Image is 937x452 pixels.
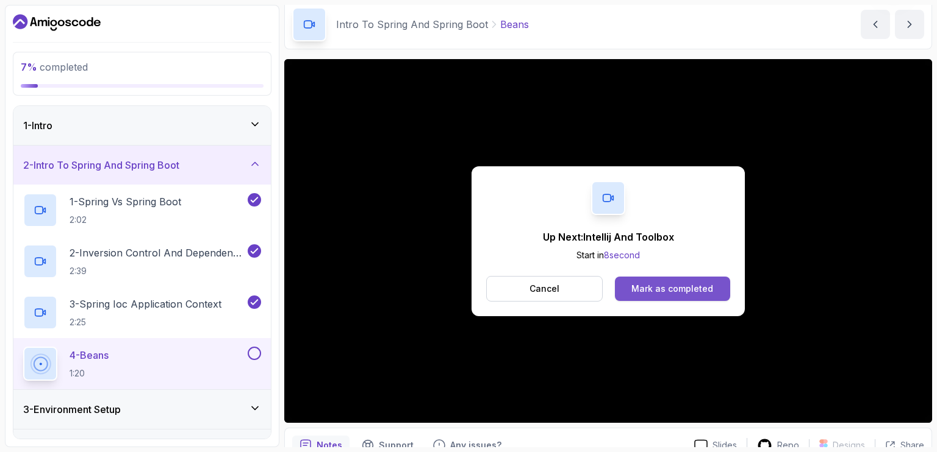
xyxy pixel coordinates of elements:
p: Designs [833,439,865,451]
button: 4-Beans1:20 [23,347,261,381]
p: 2:02 [70,214,181,226]
p: Intro To Spring And Spring Boot [336,17,488,32]
button: Mark as completed [615,277,730,301]
button: 3-Spring Ioc Application Context2:25 [23,295,261,330]
span: 8 second [604,250,640,260]
p: 1:20 [70,367,109,380]
iframe: 5 - Beans [284,59,932,423]
p: 2 - Inversion Control And Dependency Injection [70,245,245,260]
h3: 2 - Intro To Spring And Spring Boot [23,158,179,172]
button: 2-Inversion Control And Dependency Injection2:39 [23,244,261,278]
p: 3 - Spring Ioc Application Context [70,297,221,311]
span: completed [21,61,88,73]
p: Share [900,439,924,451]
span: 7 % [21,61,37,73]
p: Up Next: Intellij And Toolbox [543,230,674,244]
button: previous content [861,10,890,39]
a: Dashboard [13,13,101,32]
p: 2:25 [70,316,221,328]
button: Cancel [486,276,603,302]
p: Cancel [530,283,559,295]
button: next content [895,10,924,39]
a: Slides [684,439,747,452]
button: 1-Spring Vs Spring Boot2:02 [23,193,261,227]
p: Any issues? [450,439,501,451]
p: Repo [777,439,799,451]
button: Share [875,439,924,451]
p: Beans [500,17,529,32]
p: Start in [543,249,674,261]
p: Slides [713,439,737,451]
button: 3-Environment Setup [13,390,271,429]
p: Notes [317,439,342,451]
h3: 1 - Intro [23,118,52,133]
p: 1 - Spring Vs Spring Boot [70,194,181,209]
h3: 3 - Environment Setup [23,402,121,417]
p: 4 - Beans [70,348,109,362]
p: 2:39 [70,265,245,277]
button: 1-Intro [13,106,271,145]
button: 2-Intro To Spring And Spring Boot [13,146,271,185]
div: Mark as completed [631,283,713,295]
p: Support [379,439,414,451]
